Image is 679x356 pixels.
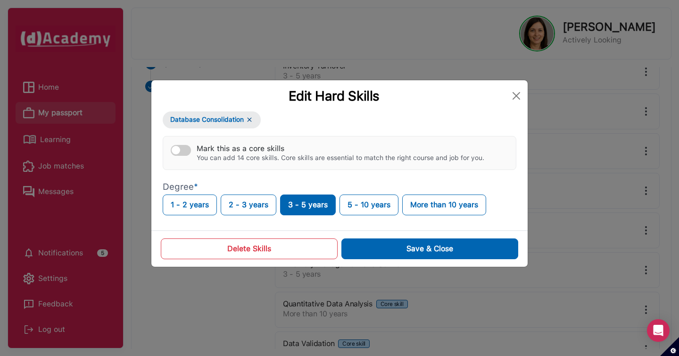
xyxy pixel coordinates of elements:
[197,154,484,162] div: You can add 14 core skills. Core skills are essential to match the right course and job for you.
[339,195,398,215] button: 5 - 10 years
[402,195,486,215] button: More than 10 years
[280,195,336,215] button: 3 - 5 years
[163,195,217,215] button: 1 - 2 years
[221,195,276,215] button: 2 - 3 years
[171,145,191,156] button: Mark this as a core skillsYou can add 14 core skills. Core skills are essential to match the righ...
[163,111,261,128] button: Database Consolidation
[163,181,516,193] p: Degree
[647,319,670,342] div: Open Intercom Messenger
[246,116,253,124] img: x
[170,115,244,125] span: Database Consolidation
[159,88,509,104] div: Edit Hard Skills
[509,88,524,103] button: Close
[660,337,679,356] button: Set cookie preferences
[161,238,338,259] button: Delete Skills
[197,144,484,153] div: Mark this as a core skills
[341,238,518,259] button: Save & Close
